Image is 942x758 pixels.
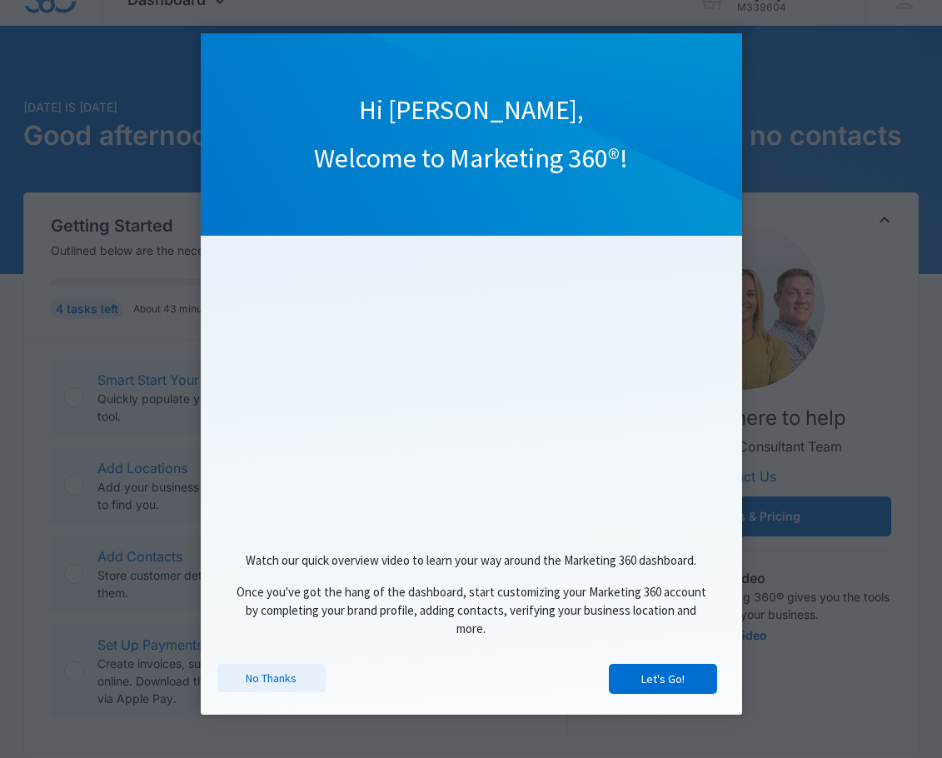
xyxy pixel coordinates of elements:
[609,664,717,694] a: Let's Go!
[237,584,706,637] span: Once you've got the hang of the dashboard, start customizing your Marketing 360 account by comple...
[201,142,742,177] h1: Welcome to Marketing 360®!
[217,664,326,692] a: No Thanks
[246,552,696,568] span: Watch our quick overview video to learn your way around the Marketing 360 dashboard.
[201,93,742,128] h1: Hi [PERSON_NAME],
